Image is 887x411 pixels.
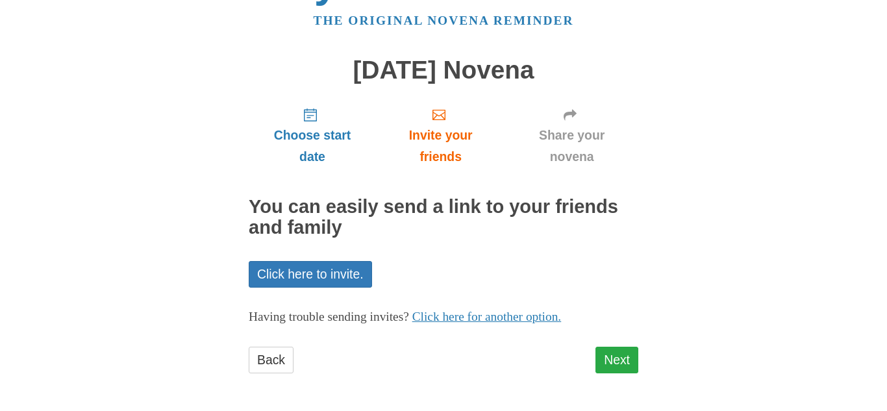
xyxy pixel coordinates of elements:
[389,125,492,168] span: Invite your friends
[518,125,625,168] span: Share your novena
[249,261,372,288] a: Click here to invite.
[595,347,638,373] a: Next
[249,197,638,238] h2: You can easily send a link to your friends and family
[412,310,562,323] a: Click here for another option.
[249,97,376,174] a: Choose start date
[249,56,638,84] h1: [DATE] Novena
[376,97,505,174] a: Invite your friends
[505,97,638,174] a: Share your novena
[249,310,409,323] span: Having trouble sending invites?
[249,347,294,373] a: Back
[262,125,363,168] span: Choose start date
[314,14,574,27] a: The original novena reminder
